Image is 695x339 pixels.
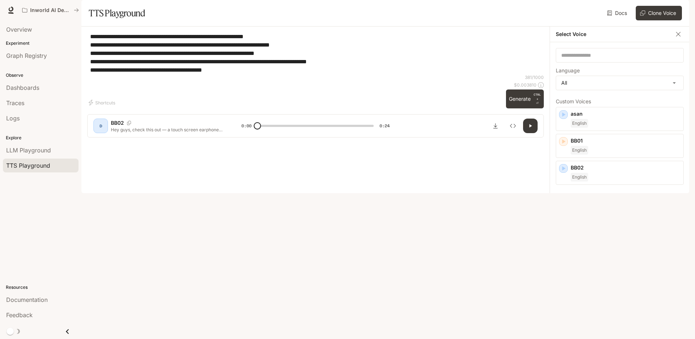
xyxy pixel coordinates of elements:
p: 381 / 1000 [525,74,544,80]
span: English [571,146,588,155]
p: Language [556,68,580,73]
div: All [556,76,683,90]
p: Inworld AI Demos [30,7,71,13]
button: Shortcuts [87,97,118,108]
p: BB02 [571,164,680,171]
button: All workspaces [19,3,82,17]
p: asan [571,110,680,117]
button: Clone Voice [636,6,682,20]
button: Inspect [506,119,520,133]
span: 0:24 [379,122,390,129]
button: GenerateCTRL +⏎ [506,89,544,108]
p: Custom Voices [556,99,684,104]
p: ⏎ [534,92,541,105]
span: 0:00 [241,122,252,129]
p: CTRL + [534,92,541,101]
p: $ 0.003810 [514,82,537,88]
p: BB02 [111,119,124,127]
p: Hey guys, check this out — a touch screen earphone case! Seriously, you can open it just like Air... [111,127,224,133]
a: Docs [606,6,630,20]
span: English [571,173,588,182]
button: Download audio [488,119,503,133]
div: D [95,120,107,132]
h1: TTS Playground [89,6,145,20]
span: English [571,119,588,128]
p: BB01 [571,137,680,144]
button: Copy Voice ID [124,121,134,125]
